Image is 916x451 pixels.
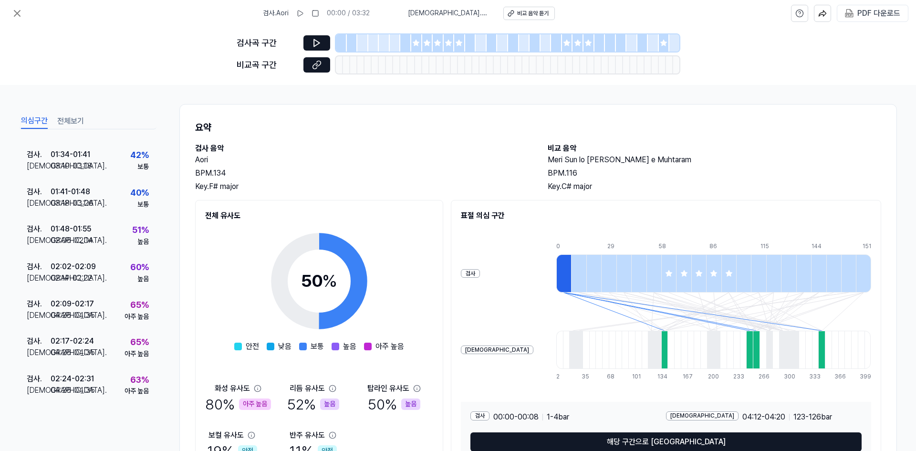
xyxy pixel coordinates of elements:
div: Key. F# major [195,181,529,192]
button: 비교 음악 듣기 [503,7,555,20]
div: 366 [834,373,841,381]
div: 아주 높음 [125,312,149,322]
span: 00:00 - 00:08 [493,411,539,423]
div: 높음 [137,274,149,284]
span: 낮음 [278,341,291,352]
div: 03:18 - 03:26 [51,198,94,209]
h2: Meri Sun lo [PERSON_NAME] e Muhtaram [548,154,881,166]
div: 60 % [130,261,149,274]
div: Key. C# major [548,181,881,192]
div: [DEMOGRAPHIC_DATA] . [27,235,51,246]
div: 높음 [320,399,339,410]
h1: 요약 [195,120,881,135]
h2: Aori [195,154,529,166]
div: 58 [658,242,673,251]
div: 167 [683,373,689,381]
div: 29 [607,242,622,251]
div: [DEMOGRAPHIC_DATA] . [27,198,51,209]
div: 아주 높음 [125,387,149,396]
div: 333 [809,373,816,381]
div: 101 [632,373,639,381]
div: [DEMOGRAPHIC_DATA] . [27,160,51,172]
div: 01:34 - 01:41 [51,149,90,160]
div: 검사 [461,269,480,278]
div: 80 % [205,394,271,414]
div: 검사 . [27,336,51,347]
div: 266 [759,373,765,381]
div: 검사곡 구간 [237,36,298,50]
div: 비교곡 구간 [237,58,298,72]
div: 보통 [137,200,149,210]
div: 화성 유사도 [215,383,250,394]
div: 검사 [470,411,489,420]
div: 02:06 - 02:14 [51,235,93,246]
div: 50 % [368,394,420,414]
img: share [818,9,827,18]
div: 검사 . [27,261,51,273]
span: 아주 높음 [375,341,404,352]
span: 검사 . Aori [263,9,289,18]
div: 02:02 - 02:09 [51,261,96,273]
div: 51 % [132,223,149,237]
div: 151 [863,242,871,251]
button: PDF 다운로드 [843,5,902,21]
div: 02:14 - 02:22 [51,273,92,284]
div: [DEMOGRAPHIC_DATA] . [27,273,51,284]
div: 비교 음악 듣기 [517,10,549,18]
span: % [322,271,337,291]
div: 03:10 - 03:18 [51,160,92,172]
div: 40 % [130,186,149,200]
h2: 검사 음악 [195,143,529,154]
div: 115 [760,242,775,251]
div: 0 [556,242,571,251]
span: 안전 [246,341,259,352]
div: 02:09 - 02:17 [51,298,94,310]
h2: 전체 유사도 [205,210,433,221]
span: 04:12 - 04:20 [742,411,785,423]
div: 233 [733,373,740,381]
div: 아주 높음 [125,349,149,359]
div: 01:41 - 01:48 [51,186,90,198]
div: 검사 . [27,373,51,385]
div: 399 [860,373,871,381]
span: [DEMOGRAPHIC_DATA] . Meri Sun lo [PERSON_NAME] e Muhtaram [408,9,492,18]
div: 134 [657,373,664,381]
div: 04:26 - 04:35 [51,385,95,396]
span: 1 - 4 bar [547,411,569,423]
div: 00:00 / 03:32 [327,9,370,18]
div: 50 [301,268,337,294]
div: 01:48 - 01:55 [51,223,91,235]
div: [DEMOGRAPHIC_DATA] [461,346,533,355]
div: 65 % [130,298,149,312]
div: 65 % [130,336,149,349]
div: 높음 [401,399,420,410]
button: 의심구간 [21,114,48,129]
div: 검사 . [27,298,51,310]
div: 02:17 - 02:24 [51,336,94,347]
div: 86 [709,242,724,251]
div: 04:26 - 04:35 [51,310,95,321]
div: 200 [708,373,715,381]
div: 아주 높음 [239,399,271,410]
h2: 비교 음악 [548,143,881,154]
img: PDF Download [845,9,854,18]
div: [DEMOGRAPHIC_DATA] . [27,310,51,321]
div: 보통 [137,162,149,172]
button: help [791,5,808,22]
div: 68 [607,373,614,381]
div: 검사 . [27,149,51,160]
div: 63 % [130,373,149,387]
div: 42 % [130,148,149,162]
span: 높음 [343,341,356,352]
div: 04:26 - 04:35 [51,347,95,358]
div: BPM. 134 [195,168,529,179]
div: [DEMOGRAPHIC_DATA] . [27,347,51,358]
div: 리듬 유사도 [290,383,325,394]
div: 탑라인 유사도 [367,383,409,394]
div: 300 [784,373,791,381]
div: 144 [812,242,826,251]
button: 전체보기 [57,114,84,129]
h2: 표절 의심 구간 [461,210,871,221]
span: 보통 [311,341,324,352]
